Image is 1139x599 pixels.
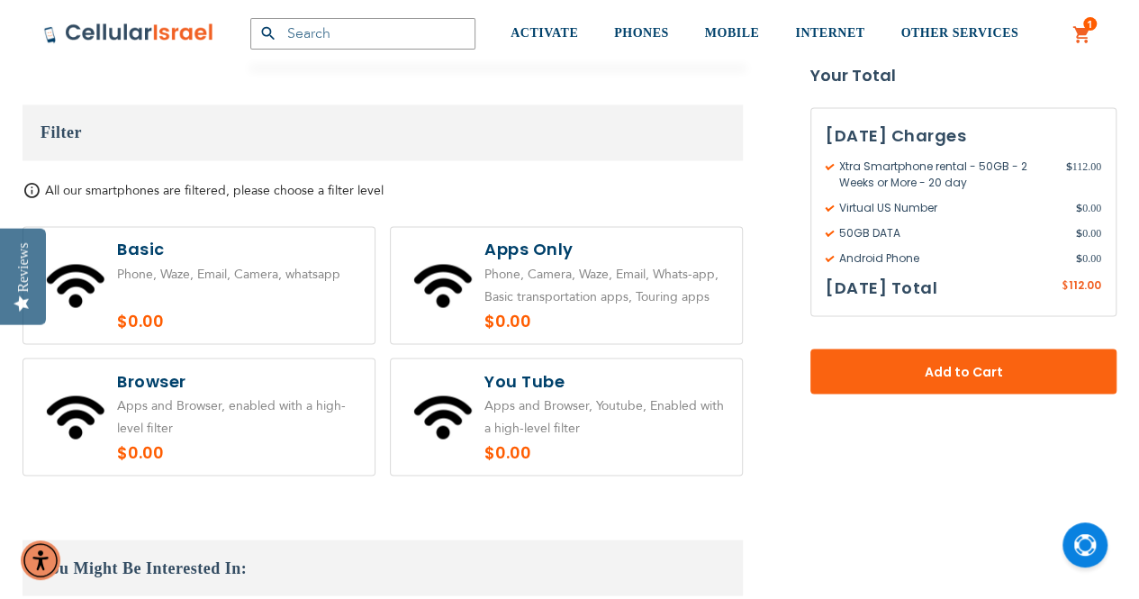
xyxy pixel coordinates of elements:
span: $ [1076,201,1082,217]
span: Virtual US Number [826,201,1076,217]
span: 50GB DATA [826,226,1076,242]
strong: Your Total [810,63,1116,90]
span: Xtra Smartphone rental - 50GB - 2 Weeks or More - 20 day [826,159,1065,192]
span: OTHER SERVICES [900,26,1018,40]
span: Filter [41,123,82,141]
span: $ [1065,159,1071,176]
span: Add to Cart [870,363,1057,382]
a: 1 [1072,24,1092,46]
span: 112.00 [1065,159,1101,192]
input: Search [250,18,475,50]
span: 0.00 [1076,201,1101,217]
div: Accessibility Menu [21,540,60,580]
span: PHONES [614,26,669,40]
span: MOBILE [705,26,760,40]
span: 0.00 [1076,226,1101,242]
h3: [DATE] Total [826,275,937,302]
h3: [DATE] Charges [826,123,1101,150]
span: ACTIVATE [511,26,578,40]
div: Reviews [15,242,32,292]
img: Cellular Israel Logo [43,23,214,44]
span: All our smartphones are filtered, please choose a filter level [45,182,384,199]
span: 112.00 [1069,277,1101,293]
span: $ [1076,226,1082,242]
span: You Might Be Interested In: [41,558,247,576]
span: Android Phone [826,251,1076,268]
span: 0.00 [1076,251,1101,268]
span: INTERNET [795,26,864,40]
span: 1 [1087,17,1093,32]
span: $ [1062,278,1069,295]
span: $ [1076,251,1082,268]
button: Add to Cart [810,349,1116,395]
